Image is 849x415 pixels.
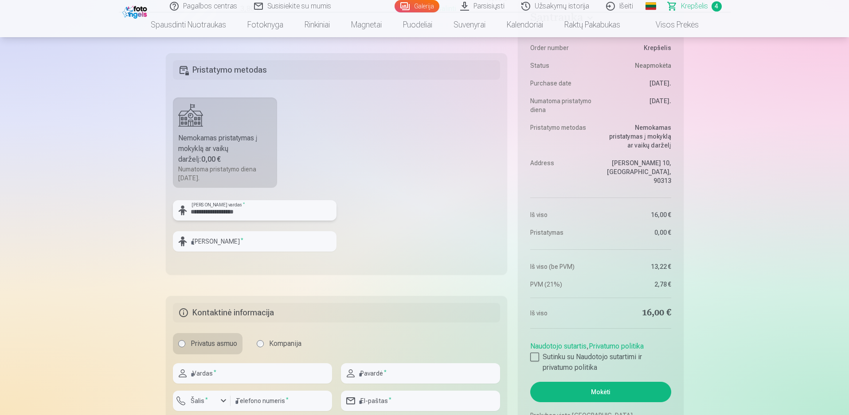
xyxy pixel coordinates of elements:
dd: Krepšelis [605,43,671,52]
dt: Numatoma pristatymo diena [530,97,596,114]
a: Fotoknyga [237,12,294,37]
dt: Order number [530,43,596,52]
input: Privatus asmuo [178,340,185,347]
dt: Pristatymas [530,228,596,237]
img: /fa2 [122,4,149,19]
a: Magnetai [340,12,392,37]
a: Naudotojo sutartis [530,342,587,350]
dd: Nemokamas pristatymas į mokyklą ar vaikų darželį [605,123,671,150]
dt: Iš viso [530,307,596,319]
b: 0,00 € [201,155,221,163]
a: Suvenyrai [443,12,496,37]
a: Spausdinti nuotraukas [140,12,237,37]
a: Raktų pakabukas [554,12,631,37]
a: Privatumo politika [589,342,644,350]
input: Kompanija [257,340,264,347]
dd: 2,78 € [605,280,671,289]
div: Nemokamas pristatymas į mokyklą ar vaikų darželį : [178,133,272,165]
label: Kompanija [251,333,307,354]
dd: 0,00 € [605,228,671,237]
div: , [530,337,671,373]
h5: Kontaktinė informacija [173,303,501,322]
label: Privatus asmuo [173,333,243,354]
span: Neapmokėta [635,61,671,70]
dt: Status [530,61,596,70]
dd: 13,22 € [605,262,671,271]
span: 4 [712,1,722,12]
dt: PVM (21%) [530,280,596,289]
a: Rinkiniai [294,12,340,37]
dd: 16,00 € [605,210,671,219]
dd: [PERSON_NAME] 10, [GEOGRAPHIC_DATA], 90313 [605,159,671,185]
dt: Iš viso (be PVM) [530,262,596,271]
a: Kalendoriai [496,12,554,37]
button: Šalis* [173,391,231,411]
dt: Address [530,159,596,185]
label: Sutinku su Naudotojo sutartimi ir privatumo politika [530,352,671,373]
label: Šalis [187,396,211,405]
dt: Purchase date [530,79,596,88]
span: Krepšelis [681,1,708,12]
h5: Pristatymo metodas [173,60,501,80]
button: Mokėti [530,382,671,402]
dd: 16,00 € [605,307,671,319]
dt: Pristatymo metodas [530,123,596,150]
div: Numatoma pristatymo diena [DATE]. [178,165,272,182]
dt: Iš viso [530,210,596,219]
a: Visos prekės [631,12,709,37]
dd: [DATE]. [605,97,671,114]
a: Puodeliai [392,12,443,37]
dd: [DATE]. [605,79,671,88]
